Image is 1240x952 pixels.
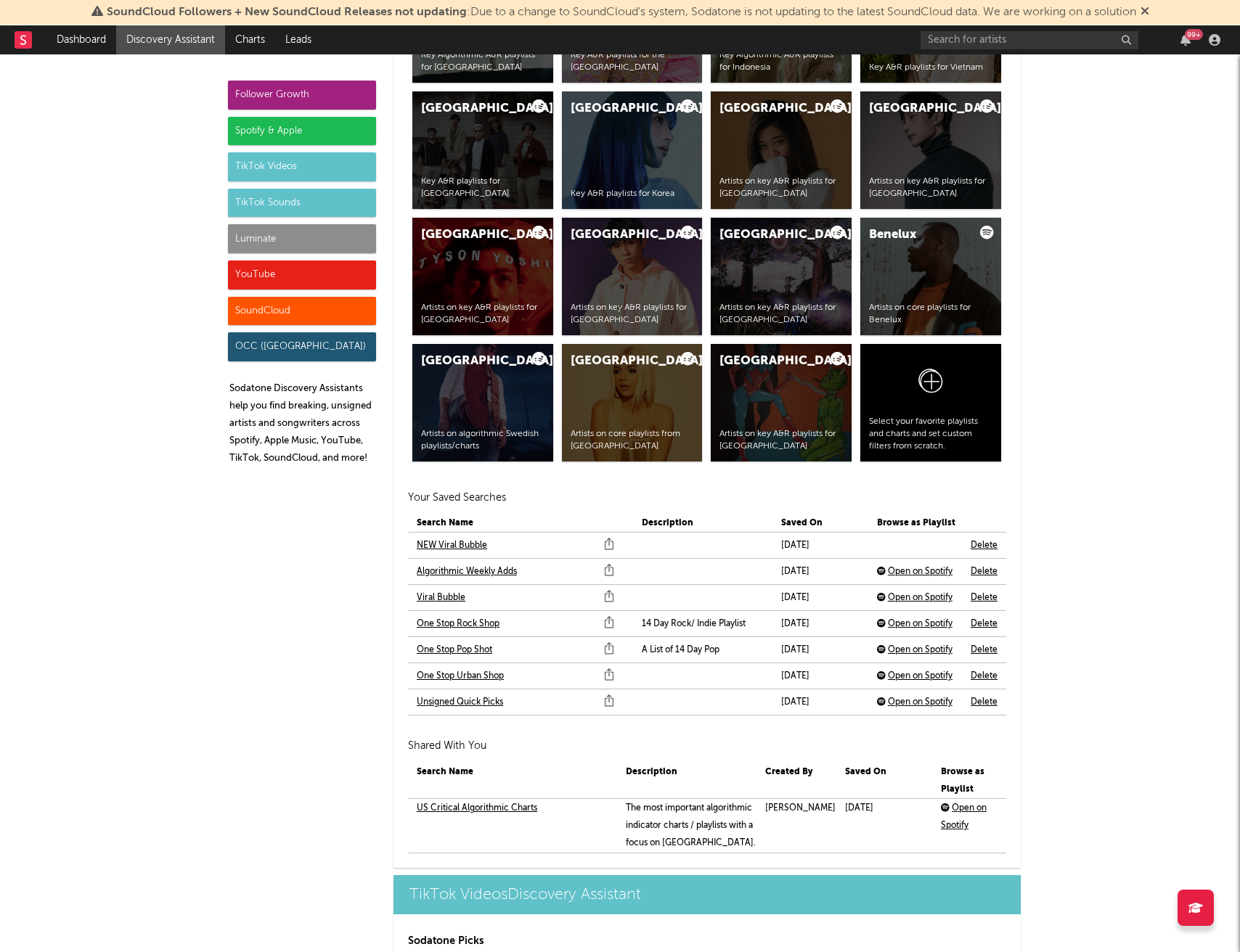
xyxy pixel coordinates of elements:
a: [GEOGRAPHIC_DATA]Artists on key A&R playlists for [GEOGRAPHIC_DATA] [711,218,852,335]
p: Sodatone Picks [408,932,1006,950]
div: Key Algorithmic A&R playlists for Indonesia [719,49,843,74]
div: Open on Spotify [877,615,961,633]
td: A List of 14 Day Pop [633,637,772,663]
div: [GEOGRAPHIC_DATA] [571,353,669,370]
div: Artists on algorithmic Swedish playlists/charts [421,428,544,453]
div: Artists on core playlists for Benelux [869,302,992,327]
td: Delete [962,585,1006,611]
div: Artists on key A&R playlists for [GEOGRAPHIC_DATA] [571,302,694,327]
a: BeneluxArtists on core playlists for Benelux [860,218,1001,335]
span: Open on Spotify [941,804,987,830]
td: Delete [962,559,1006,585]
div: Key A&R playlists for [GEOGRAPHIC_DATA] [421,176,544,200]
th: Description [633,514,772,533]
div: Key Algorithmic A&R playlists for [GEOGRAPHIC_DATA] [421,49,544,74]
div: Key A&R playlists for the [GEOGRAPHIC_DATA] [571,49,694,74]
a: TikTok VideosDiscovery Assistant [393,875,1021,914]
td: [DATE] [772,689,868,715]
td: [DATE] [772,663,868,689]
a: Select your favorite playlists and charts and set custom filters from scratch. [860,344,1001,461]
input: Search for artists [921,31,1138,49]
a: One Stop Rock Shop [417,615,499,633]
td: 14 Day Rock/ Indie Playlist [633,611,772,637]
a: [GEOGRAPHIC_DATA]Artists on key A&R playlists for [GEOGRAPHIC_DATA] [412,218,553,335]
a: [GEOGRAPHIC_DATA]Artists on key A&R playlists for [GEOGRAPHIC_DATA] [711,91,852,209]
div: Open on Spotify [877,668,961,685]
td: [DATE] [772,611,868,637]
td: [DATE] [772,559,868,585]
span: Open on Spotify [888,567,953,576]
div: 99 + [1185,29,1203,40]
div: [GEOGRAPHIC_DATA] [719,353,818,370]
a: Charts [225,25,275,54]
span: Open on Spotify [888,646,953,654]
div: Key A&R playlists for Vietnam [869,62,992,74]
a: One Stop Urban Shop [417,668,504,685]
a: Algorithmic Weekly Adds [417,563,517,580]
div: Artists on key A&R playlists for [GEOGRAPHIC_DATA] [719,176,843,200]
span: : Due to a change to SoundCloud's system, Sodatone is not updating to the latest SoundCloud data.... [107,7,1136,18]
th: Saved On [836,763,932,799]
th: Search Name [408,514,633,533]
a: Unsigned Quick Picks [417,694,503,711]
button: 99+ [1180,34,1191,46]
div: SoundCloud [228,297,376,326]
td: Delete [962,663,1006,689]
div: Open on Spotify [941,800,996,834]
td: [DATE] [836,799,932,853]
a: Viral Bubble [417,589,465,607]
div: TikTok Videos [228,152,376,181]
div: Benelux [869,226,968,244]
a: Dashboard [46,25,116,54]
div: Artists on core playlists from [GEOGRAPHIC_DATA] [571,428,694,453]
a: [GEOGRAPHIC_DATA]Key A&R playlists for [GEOGRAPHIC_DATA] [412,91,553,209]
div: Open on Spotify [877,563,961,580]
span: Open on Spotify [888,620,953,628]
div: YouTube [228,260,376,290]
div: Follower Growth [228,81,376,110]
td: [DATE] [772,533,868,559]
a: Discovery Assistant [116,25,225,54]
div: TikTok Sounds [228,189,376,218]
h2: Shared With You [408,737,1006,755]
span: Open on Spotify [888,672,953,681]
div: [GEOGRAPHIC_DATA] [421,226,520,244]
th: Created By [756,763,836,799]
th: Saved On [772,514,868,533]
td: Delete [962,533,1006,559]
div: [GEOGRAPHIC_DATA] [421,100,520,118]
span: SoundCloud Followers + New SoundCloud Releases not updating [107,7,467,18]
th: Description [617,763,756,799]
div: Artists on key A&R playlists for [GEOGRAPHIC_DATA] [719,302,843,327]
div: Key A&R playlists for Korea [571,188,694,200]
div: [GEOGRAPHIC_DATA] [571,226,669,244]
div: Spotify & Apple [228,117,376,146]
div: [GEOGRAPHIC_DATA] [719,226,818,244]
th: Browse as Playlist [932,763,997,799]
div: [GEOGRAPHIC_DATA] [869,100,968,118]
div: Artists on key A&R playlists for [GEOGRAPHIC_DATA] [719,428,843,453]
a: [GEOGRAPHIC_DATA]Key A&R playlists for Korea [562,91,703,209]
a: NEW Viral Bubble [417,537,487,554]
td: Delete [962,611,1006,637]
a: One Stop Pop Shot [417,641,492,659]
span: Dismiss [1141,7,1149,18]
a: [GEOGRAPHIC_DATA]Artists on key A&R playlists for [GEOGRAPHIC_DATA] [562,218,703,335]
td: [DATE] [772,585,868,611]
div: [GEOGRAPHIC_DATA] [571,100,669,118]
div: Open on Spotify [877,589,961,607]
div: Artists on key A&R playlists for [GEOGRAPHIC_DATA] [421,302,544,327]
p: Sodatone Discovery Assistants help you find breaking, unsigned artists and songwriters across Spo... [229,380,376,467]
td: Delete [962,637,1006,663]
a: [GEOGRAPHIC_DATA]Artists on core playlists from [GEOGRAPHIC_DATA] [562,344,703,461]
div: Open on Spotify [877,694,961,711]
div: [GEOGRAPHIC_DATA] [719,100,818,118]
td: Delete [962,689,1006,715]
h2: Your Saved Searches [408,489,1006,506]
div: [GEOGRAPHIC_DATA] [421,353,520,370]
div: Luminate [228,224,376,253]
th: Search Name [408,763,617,799]
div: Select your favorite playlists and charts and set custom filters from scratch. [869,416,992,452]
td: [DATE] [772,637,868,663]
a: [GEOGRAPHIC_DATA]Artists on algorithmic Swedish playlists/charts [412,344,553,461]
